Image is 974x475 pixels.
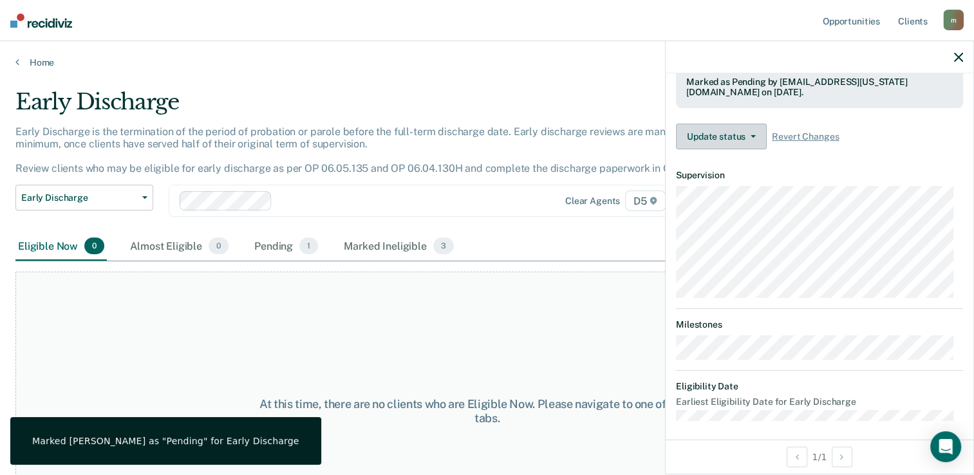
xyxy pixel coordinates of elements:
button: Update status [676,124,767,149]
button: Previous Opportunity [787,447,807,467]
img: Recidiviz [10,14,72,28]
span: 0 [209,237,229,254]
div: Clear agents [565,196,620,207]
div: Marked [PERSON_NAME] as "Pending" for Early Discharge [32,435,299,447]
dt: Milestones [676,319,963,330]
div: Open Intercom Messenger [930,431,961,462]
dt: Earliest Eligibility Date for Early Discharge [676,396,963,407]
div: Pending [252,232,321,261]
div: At this time, there are no clients who are Eligible Now. Please navigate to one of the other tabs. [252,397,723,425]
span: Revert Changes [772,131,839,142]
span: 3 [433,237,454,254]
div: Eligible Now [15,232,107,261]
dt: Eligibility Date [676,381,963,392]
span: Early Discharge [21,192,137,203]
div: m [943,10,964,30]
span: D5 [625,191,666,211]
button: Next Opportunity [832,447,852,467]
div: Early Discharge [15,89,746,126]
span: 1 [299,237,318,254]
div: Marked Ineligible [341,232,456,261]
p: Early Discharge is the termination of the period of probation or parole before the full-term disc... [15,126,707,175]
div: Marked as Pending by [EMAIL_ADDRESS][US_STATE][DOMAIN_NAME] on [DATE]. [686,77,953,98]
span: 0 [84,237,104,254]
div: 1 / 1 [666,440,973,474]
div: Almost Eligible [127,232,231,261]
dt: Supervision [676,170,963,181]
a: Home [15,57,959,68]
